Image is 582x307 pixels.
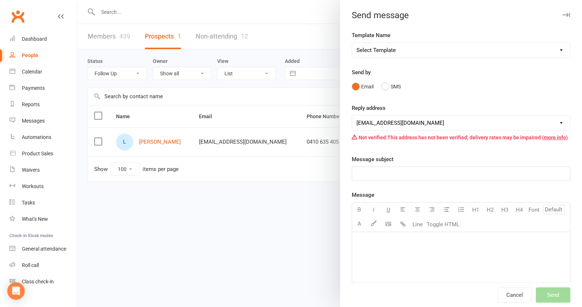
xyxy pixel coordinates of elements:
[9,178,77,195] a: Workouts
[425,217,461,232] button: Toggle HTML
[22,52,38,58] div: People
[9,7,27,25] a: Clubworx
[352,131,570,144] div: This address has not been verified; delivery rates may be impaired
[9,145,77,162] a: Product Sales
[9,31,77,47] a: Dashboard
[9,211,77,227] a: What's New
[22,200,35,206] div: Tasks
[483,203,498,217] button: H2
[22,216,48,222] div: What's New
[410,217,425,232] button: Line
[22,262,39,268] div: Roll call
[9,162,77,178] a: Waivers
[469,203,483,217] button: H1
[352,217,367,232] button: A
[7,282,25,300] div: Open Intercom Messenger
[9,241,77,257] a: General attendance kiosk mode
[543,205,565,214] input: Default
[22,183,44,189] div: Workouts
[22,69,42,75] div: Calendar
[9,113,77,129] a: Messages
[22,134,51,140] div: Automations
[22,36,47,42] div: Dashboard
[22,246,66,252] div: General attendance
[352,31,390,40] label: Template Name
[512,203,527,217] button: H4
[9,257,77,274] a: Roll call
[22,85,45,91] div: Payments
[352,191,374,199] label: Message
[22,167,40,173] div: Waivers
[340,10,582,20] div: Send message
[498,287,531,303] button: Cancel
[381,80,401,93] button: SMS
[22,101,40,107] div: Reports
[498,203,512,217] button: H3
[9,47,77,64] a: People
[9,96,77,113] a: Reports
[359,135,387,140] strong: Not verified:
[9,80,77,96] a: Payments
[352,104,386,112] label: Reply address
[352,68,371,77] label: Send by
[9,195,77,211] a: Tasks
[9,129,77,145] a: Automations
[22,118,45,124] div: Messages
[387,207,390,213] span: U
[9,64,77,80] a: Calendar
[22,151,53,156] div: Product Sales
[527,203,541,217] button: Font
[352,155,394,164] label: Message subject
[542,135,568,140] a: (more info)
[9,274,77,290] a: Class kiosk mode
[352,80,374,93] button: Email
[22,279,54,284] div: Class check-in
[381,203,396,217] button: U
